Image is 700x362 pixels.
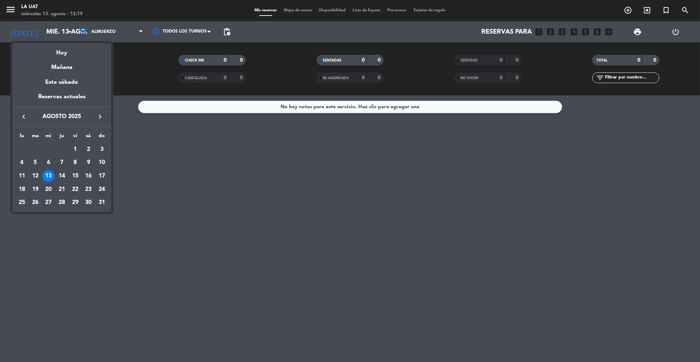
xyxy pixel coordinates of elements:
[82,156,95,169] td: 9 de agosto de 2025
[82,144,94,156] div: 2
[16,157,28,169] div: 4
[29,183,41,195] div: 19
[82,196,95,209] td: 30 de agosto de 2025
[15,156,29,169] td: 4 de agosto de 2025
[56,157,68,169] div: 7
[69,143,82,156] td: 1 de agosto de 2025
[42,132,55,143] th: miércoles
[29,196,42,209] td: 26 de agosto de 2025
[95,132,108,143] th: domingo
[29,170,41,182] div: 12
[82,132,95,143] th: sábado
[42,157,54,169] div: 6
[15,183,29,196] td: 18 de agosto de 2025
[95,169,108,183] td: 17 de agosto de 2025
[56,170,68,182] div: 14
[95,143,108,156] td: 3 de agosto de 2025
[12,58,111,72] div: Mañana
[69,197,81,209] div: 29
[69,196,82,209] td: 29 de agosto de 2025
[95,196,108,209] td: 31 de agosto de 2025
[69,156,82,169] td: 8 de agosto de 2025
[42,183,55,196] td: 20 de agosto de 2025
[82,143,95,156] td: 2 de agosto de 2025
[55,196,69,209] td: 28 de agosto de 2025
[69,144,81,156] div: 1
[56,197,68,209] div: 28
[69,183,82,196] td: 22 de agosto de 2025
[95,156,108,169] td: 10 de agosto de 2025
[15,169,29,183] td: 11 de agosto de 2025
[42,170,54,182] div: 13
[29,132,42,143] th: martes
[82,197,94,209] div: 30
[69,157,81,169] div: 8
[12,92,111,107] div: Reservas actuales
[82,183,94,195] div: 23
[69,183,81,195] div: 22
[16,197,28,209] div: 25
[82,170,94,182] div: 16
[16,183,28,195] div: 18
[29,157,41,169] div: 5
[96,170,108,182] div: 17
[96,112,104,121] i: keyboard_arrow_right
[29,156,42,169] td: 5 de agosto de 2025
[82,157,94,169] div: 9
[82,169,95,183] td: 16 de agosto de 2025
[55,169,69,183] td: 14 de agosto de 2025
[96,157,108,169] div: 10
[12,72,111,92] div: Este sábado
[29,197,41,209] div: 26
[16,170,28,182] div: 11
[95,183,108,196] td: 24 de agosto de 2025
[42,169,55,183] td: 13 de agosto de 2025
[94,112,106,121] button: keyboard_arrow_right
[55,132,69,143] th: jueves
[55,183,69,196] td: 21 de agosto de 2025
[19,112,28,121] i: keyboard_arrow_left
[42,197,54,209] div: 27
[42,183,54,195] div: 20
[15,132,29,143] th: lunes
[12,43,111,58] div: Hoy
[82,183,95,196] td: 23 de agosto de 2025
[29,169,42,183] td: 12 de agosto de 2025
[42,156,55,169] td: 6 de agosto de 2025
[30,112,94,121] span: agosto 2025
[96,197,108,209] div: 31
[69,169,82,183] td: 15 de agosto de 2025
[55,156,69,169] td: 7 de agosto de 2025
[96,183,108,195] div: 24
[69,170,81,182] div: 15
[69,132,82,143] th: viernes
[96,144,108,156] div: 3
[15,196,29,209] td: 25 de agosto de 2025
[17,112,30,121] button: keyboard_arrow_left
[42,196,55,209] td: 27 de agosto de 2025
[29,183,42,196] td: 19 de agosto de 2025
[56,183,68,195] div: 21
[15,143,69,156] td: AGO.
